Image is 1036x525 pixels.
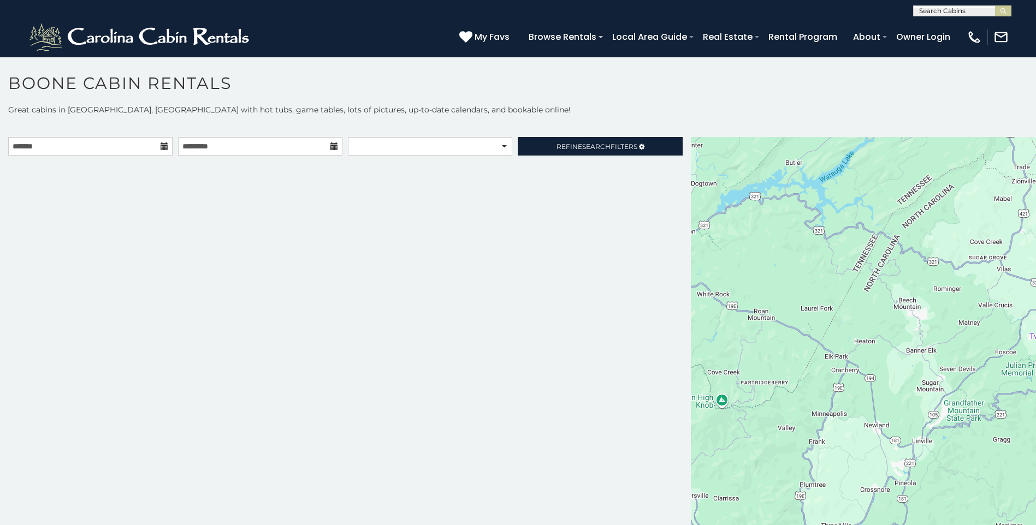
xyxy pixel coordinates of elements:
[763,27,843,46] a: Rental Program
[27,21,254,53] img: White-1-2.png
[993,29,1009,45] img: mail-regular-white.png
[518,137,682,156] a: RefineSearchFilters
[459,30,512,44] a: My Favs
[475,30,510,44] span: My Favs
[607,27,692,46] a: Local Area Guide
[848,27,886,46] a: About
[582,142,611,151] span: Search
[557,142,637,151] span: Refine Filters
[523,27,602,46] a: Browse Rentals
[967,29,982,45] img: phone-regular-white.png
[697,27,758,46] a: Real Estate
[891,27,956,46] a: Owner Login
